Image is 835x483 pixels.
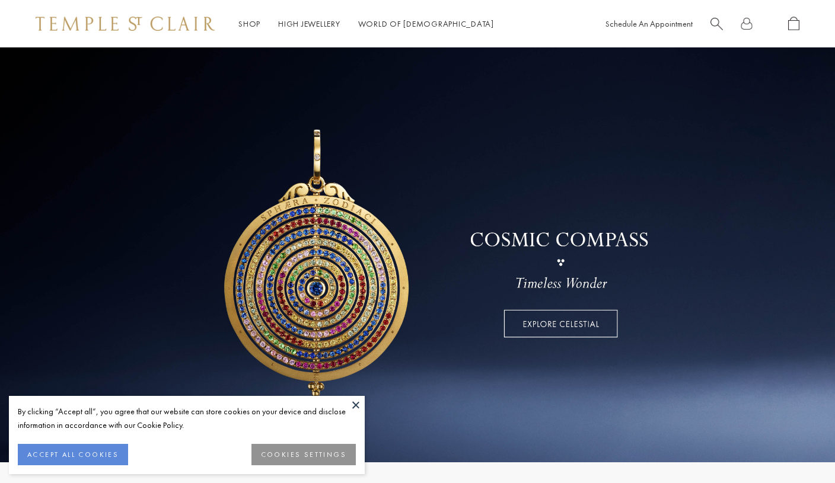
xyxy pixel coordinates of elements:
[18,405,356,432] div: By clicking “Accept all”, you agree that our website can store cookies on your device and disclos...
[358,18,494,29] a: World of [DEMOGRAPHIC_DATA]World of [DEMOGRAPHIC_DATA]
[238,18,260,29] a: ShopShop
[605,18,693,29] a: Schedule An Appointment
[278,18,340,29] a: High JewelleryHigh Jewellery
[18,444,128,465] button: ACCEPT ALL COOKIES
[251,444,356,465] button: COOKIES SETTINGS
[238,17,494,31] nav: Main navigation
[710,17,723,31] a: Search
[788,17,799,31] a: Open Shopping Bag
[36,17,215,31] img: Temple St. Clair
